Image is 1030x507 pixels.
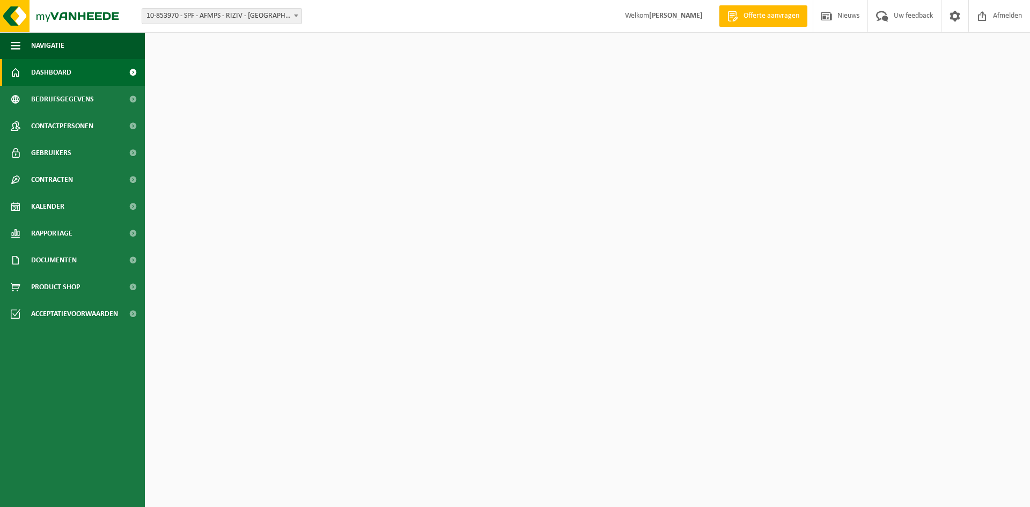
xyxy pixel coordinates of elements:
span: Dashboard [31,59,71,86]
span: Kalender [31,193,64,220]
strong: [PERSON_NAME] [649,12,703,20]
span: Product Shop [31,274,80,300]
span: Documenten [31,247,77,274]
span: Rapportage [31,220,72,247]
span: Acceptatievoorwaarden [31,300,118,327]
a: Offerte aanvragen [719,5,807,27]
span: Offerte aanvragen [741,11,802,21]
span: Gebruikers [31,139,71,166]
span: Contactpersonen [31,113,93,139]
span: 10-853970 - SPF - AFMPS - RIZIV - BRUXELLES [142,9,301,24]
span: Bedrijfsgegevens [31,86,94,113]
span: Contracten [31,166,73,193]
span: Navigatie [31,32,64,59]
span: 10-853970 - SPF - AFMPS - RIZIV - BRUXELLES [142,8,302,24]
